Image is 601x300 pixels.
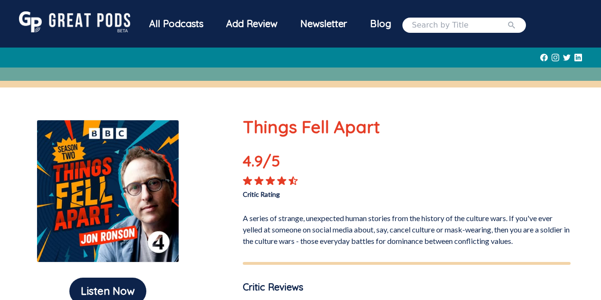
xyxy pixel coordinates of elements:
div: All Podcasts [138,11,215,36]
a: All Podcasts [138,11,215,39]
a: Newsletter [289,11,359,39]
p: Things Fell Apart [243,114,571,140]
p: 4.9 /5 [243,149,308,176]
p: Critic Rating [243,185,407,199]
input: Search by Title [412,19,507,31]
a: Add Review [215,11,289,36]
div: Newsletter [289,11,359,36]
a: Blog [359,11,402,36]
img: Things Fell Apart [37,120,179,262]
p: A series of strange, unexpected human stories from the history of the culture wars. If you've eve... [243,209,571,247]
img: GreatPods [19,11,130,32]
p: Critic Reviews [243,280,571,294]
